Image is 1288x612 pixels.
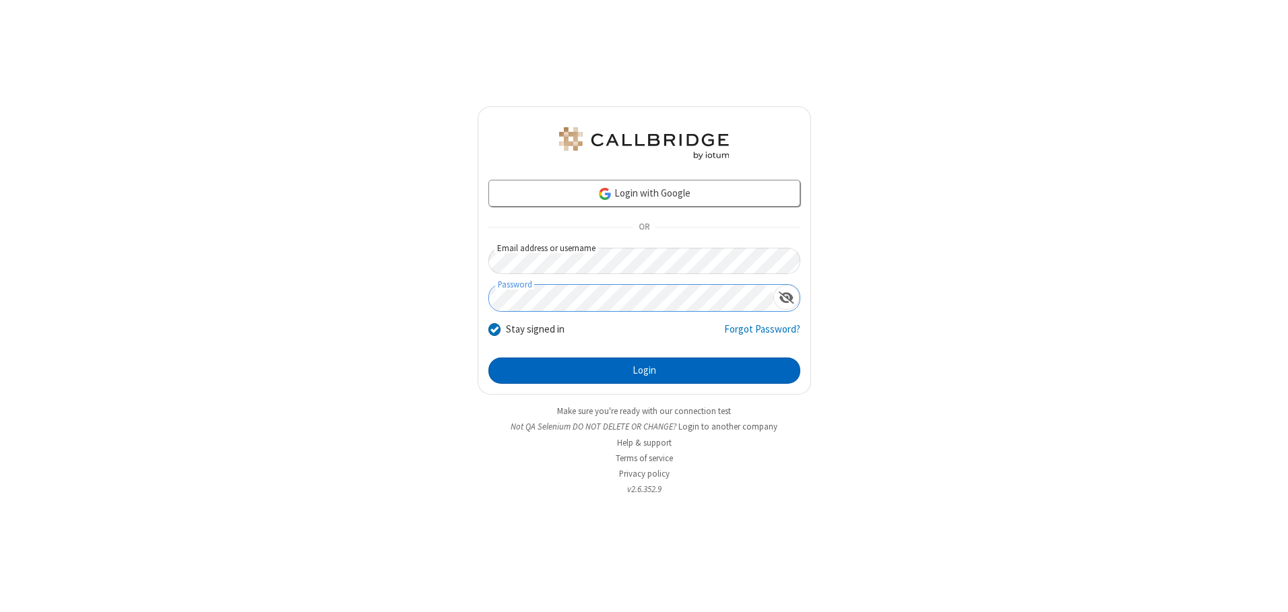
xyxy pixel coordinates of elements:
input: Password [489,285,773,311]
a: Help & support [617,437,672,448]
button: Login [488,358,800,384]
iframe: Chat [1254,577,1278,603]
button: Login to another company [678,420,777,433]
label: Stay signed in [506,322,565,337]
li: Not QA Selenium DO NOT DELETE OR CHANGE? [478,420,811,433]
a: Terms of service [616,452,673,464]
a: Forgot Password? [724,322,800,347]
a: Login with Google [488,180,800,207]
span: OR [633,218,655,237]
div: Show password [773,285,800,310]
a: Make sure you're ready with our connection test [557,405,731,417]
input: Email address or username [488,248,800,274]
img: QA Selenium DO NOT DELETE OR CHANGE [556,127,732,160]
li: v2.6.352.9 [478,483,811,496]
a: Privacy policy [619,468,670,479]
img: google-icon.png [598,186,612,201]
